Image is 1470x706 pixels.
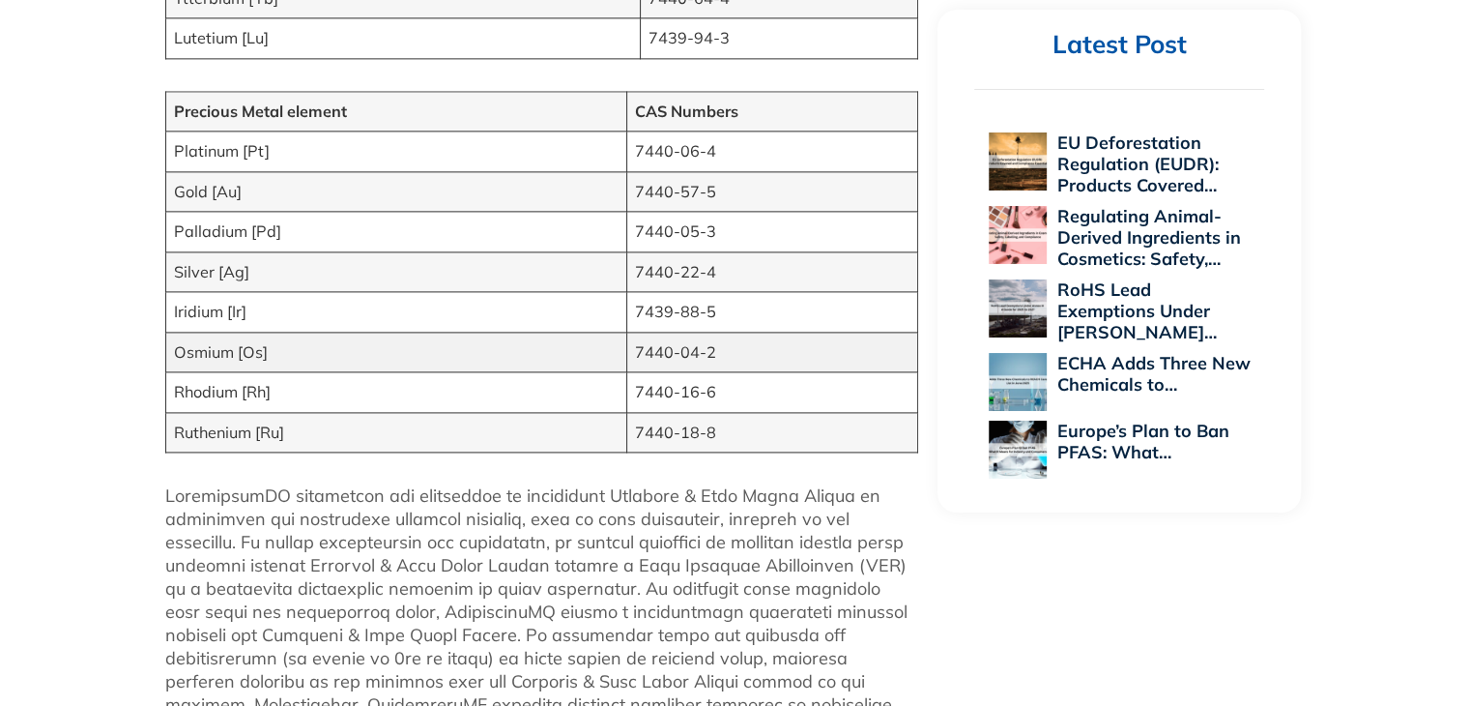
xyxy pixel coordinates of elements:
[989,279,1047,338] img: RoHS Lead Exemptions Under Annex III A Guide for 2025 to 2027
[165,412,626,452] td: Ruthenium [Ru]
[165,212,626,251] td: Palladium [Pd]
[635,102,738,121] strong: CAS Numbers
[1056,205,1240,270] a: Regulating Animal-Derived Ingredients in Cosmetics: Safety,…
[989,132,1047,191] img: EU Deforestation Regulation (EUDR): Products Covered and Compliance Essentials
[626,251,918,291] td: 7440-22-4
[989,206,1047,264] img: Regulating Animal-Derived Ingredients in Cosmetics: Safety, Labelling, and Compliance
[165,332,626,371] td: Osmium [Os]
[165,171,626,211] td: Gold [Au]
[1056,420,1228,463] a: Europe’s Plan to Ban PFAS: What…
[626,372,918,412] td: 7440-16-6
[989,353,1047,411] img: ECHA Adds Three New Chemicals to REACH Candidate List in June 2025
[626,212,918,251] td: 7440-05-3
[1056,132,1218,196] a: EU Deforestation Regulation (EUDR): Products Covered…
[1056,352,1250,396] a: ECHA Adds Three New Chemicals to…
[974,29,1264,61] h2: Latest Post
[165,251,626,291] td: Silver [Ag]
[626,292,918,332] td: 7439-88-5
[165,18,640,58] td: Lutetium [Lu]
[626,132,918,171] td: 7440-06-4
[626,171,918,211] td: 7440-57-5
[626,412,918,452] td: 7440-18-8
[1056,279,1216,343] a: RoHS Lead Exemptions Under [PERSON_NAME]…
[626,332,918,371] td: 7440-04-2
[165,372,626,412] td: Rhodium [Rh]
[989,421,1047,479] img: Europe’s Plan to Ban PFAS: What It Means for Industry and Consumers
[165,132,626,171] td: Platinum [Pt]
[640,18,918,58] td: 7439-94-3
[174,102,347,121] strong: Precious Metal element
[165,292,626,332] td: Iridium [Ir]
